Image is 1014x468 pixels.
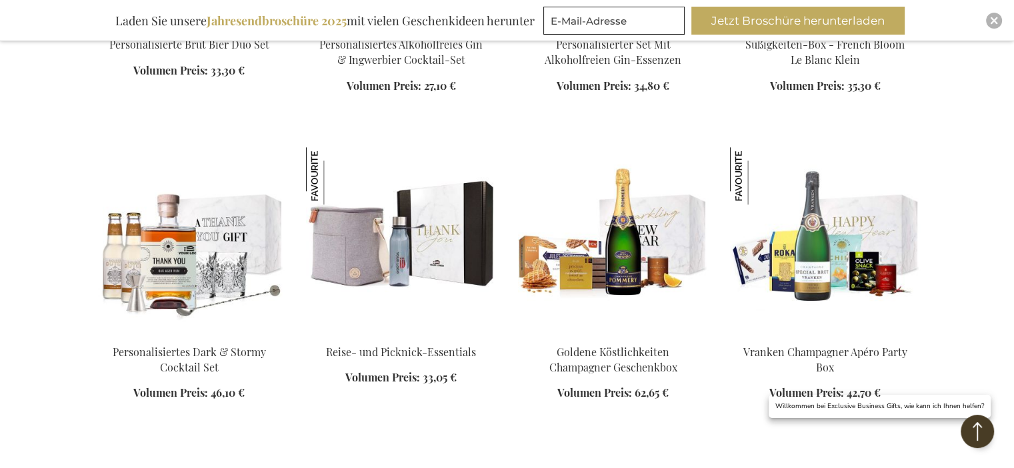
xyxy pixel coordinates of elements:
a: Volumen Preis: 27,10 € [347,79,456,94]
span: Volumen Preis: [347,79,421,93]
img: Goldene Köstlichkeiten Champagner Geschenkbox [518,147,709,334]
img: Reise- und Picknick-Essentials [306,147,363,204]
div: Close [986,13,1002,29]
button: Jetzt Broschüre herunterladen [691,7,905,35]
a: Vranken Champagne Apéro Party Box Vranken Champagner Apéro Party Box [730,328,921,341]
a: Volumen Preis: 42,70 € [769,385,881,401]
span: Volumen Preis: [345,370,420,384]
div: Laden Sie unsere mit vielen Geschenkideen herunter [109,7,541,35]
span: 42,70 € [847,385,881,399]
a: Goldene Köstlichkeiten Champagner Geschenkbox [518,328,709,341]
a: Volumen Preis: 34,80 € [557,79,669,94]
span: Volumen Preis: [133,385,208,399]
span: 33,05 € [423,370,457,384]
img: Vranken Champagner Apéro Party Box [730,147,787,204]
b: Jahresendbroschüre 2025 [207,13,347,29]
a: Travel & Picknick Essentials Reise- und Picknick-Essentials [306,328,497,341]
span: Volumen Preis: [133,63,208,77]
input: E-Mail-Adresse [543,7,685,35]
img: Personalised Dark & Stormy Cocktail Set [94,147,285,334]
a: Reise- und Picknick-Essentials [326,345,476,359]
a: Volumen Preis: 33,05 € [345,370,457,385]
img: Travel & Picknick Essentials [306,147,497,334]
span: 46,10 € [211,385,245,399]
a: Personalisiertes Dark & Stormy Cocktail Set [113,345,266,374]
img: Vranken Champagne Apéro Party Box [730,147,921,334]
span: 35,30 € [847,79,881,93]
span: Volumen Preis: [557,79,631,93]
img: Close [990,17,998,25]
span: 34,80 € [634,79,669,93]
span: Volumen Preis: [770,79,845,93]
span: 33,30 € [211,63,245,77]
span: Volumen Preis: [769,385,844,399]
span: 27,10 € [424,79,456,93]
form: marketing offers and promotions [543,7,689,39]
a: Personalised Dark & Stormy Cocktail Set [94,328,285,341]
a: Vranken Champagner Apéro Party Box [743,345,907,374]
a: Personalisierte Brut Bier Duo Set [109,37,269,51]
a: Volumen Preis: 46,10 € [133,385,245,401]
a: Volumen Preis: 35,30 € [770,79,881,94]
a: Volumen Preis: 33,30 € [133,63,245,79]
